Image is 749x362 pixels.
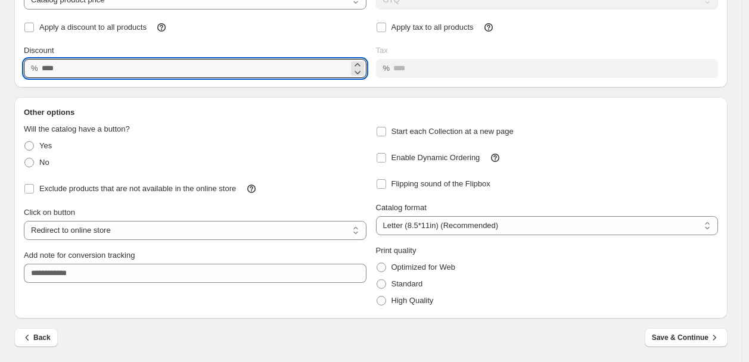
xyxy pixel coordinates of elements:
span: Apply a discount to all products [39,23,147,32]
span: Tax [376,46,388,55]
span: Discount [24,46,54,55]
span: Flipping sound of the Flipbox [391,179,490,188]
span: Exclude products that are not available in the online store [39,184,236,193]
span: High Quality [391,296,434,305]
span: Click on button [24,208,75,217]
span: Will the catalog have a button? [24,124,130,133]
span: Print quality [376,246,417,255]
span: Start each Collection at a new page [391,127,514,136]
button: Save & Continue [645,328,728,347]
span: No [39,158,49,167]
span: Standard [391,279,423,288]
span: Optimized for Web [391,263,455,271]
span: Save & Continue [652,332,720,344]
h2: Other options [24,107,718,118]
span: Enable Dynamic Ordering [391,153,480,162]
span: Catalog format [376,203,427,212]
span: % [31,64,38,73]
button: Back [14,328,58,347]
span: Apply tax to all products [391,23,474,32]
span: Back [21,332,51,344]
span: Add note for conversion tracking [24,251,135,260]
span: Yes [39,141,52,150]
span: % [383,64,390,73]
